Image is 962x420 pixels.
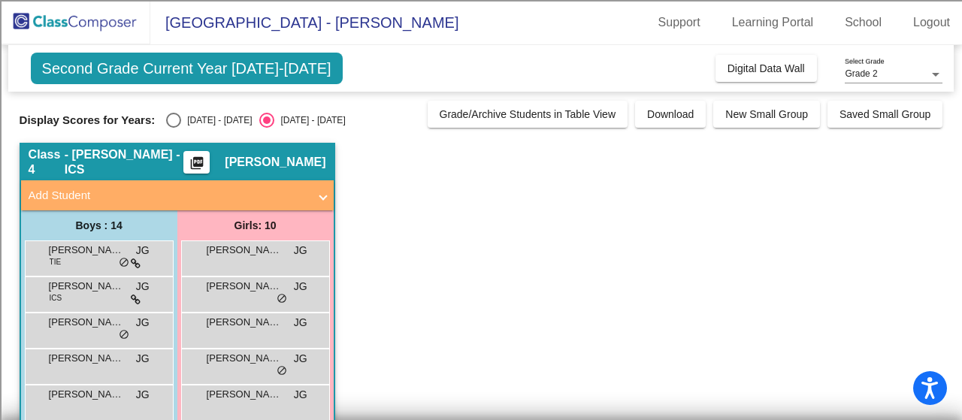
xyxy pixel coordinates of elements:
div: [DATE] - [DATE] [181,113,252,127]
div: Delete [6,47,956,60]
button: Saved Small Group [827,101,942,128]
span: JG [294,243,307,258]
div: MOVE [6,400,956,414]
span: JG [294,351,307,367]
div: Delete [6,114,956,128]
span: [PERSON_NAME] [225,155,325,170]
span: JG [294,279,307,295]
span: Digital Data Wall [728,62,805,74]
span: JG [136,387,150,403]
div: Rename Outline [6,128,956,141]
span: [PERSON_NAME] [207,387,282,402]
span: Class 4 [29,147,65,177]
mat-radio-group: Select an option [166,113,345,128]
span: JG [136,243,150,258]
div: Sort A > Z [6,6,956,20]
div: Boys : 14 [21,210,177,240]
span: [PERSON_NAME] [49,279,124,294]
div: Sort New > Old [6,20,956,33]
div: Add Outline Template [6,168,956,182]
button: Print Students Details [183,151,210,174]
div: CANCEL [6,292,956,306]
span: Second Grade Current Year [DATE]-[DATE] [31,53,343,84]
div: Visual Art [6,249,956,263]
div: This outline has no content. Would you like to delete it? [6,319,956,333]
span: [PERSON_NAME] [49,315,124,330]
span: do_not_disturb_alt [119,329,129,341]
span: [PERSON_NAME] [207,351,282,366]
div: Print [6,155,956,168]
div: Rename [6,87,956,101]
span: do_not_disturb_alt [277,293,287,305]
span: ICS [50,292,62,304]
div: SAVE AND GO HOME [6,333,956,346]
span: [PERSON_NAME] [49,387,124,402]
span: Display Scores for Years: [20,113,156,127]
button: Grade/Archive Students in Table View [428,101,628,128]
div: Newspaper [6,222,956,236]
button: New Small Group [713,101,820,128]
div: Move To ... [6,33,956,47]
span: New Small Group [725,108,808,120]
div: Home [6,373,956,387]
div: Move To ... [6,101,956,114]
div: [DATE] - [DATE] [274,113,345,127]
div: Girls: 10 [177,210,334,240]
button: Download [635,101,706,128]
span: [PERSON_NAME] [207,279,282,294]
div: CANCEL [6,387,956,400]
div: TODO: put dlg title [6,263,956,276]
span: [PERSON_NAME] [207,315,282,330]
div: Move to ... [6,360,956,373]
span: Saved Small Group [839,108,930,120]
span: Grade 2 [845,68,877,79]
div: Download [6,141,956,155]
span: [PERSON_NAME] [207,243,282,258]
span: JG [136,351,150,367]
mat-panel-title: Add Student [29,187,308,204]
span: Download [647,108,694,120]
div: Television/Radio [6,236,956,249]
span: JG [294,387,307,403]
button: Digital Data Wall [715,55,817,82]
span: TIE [50,256,62,267]
span: JG [136,279,150,295]
span: JG [136,315,150,331]
mat-icon: picture_as_pdf [188,156,206,177]
div: Search for Source [6,182,956,195]
div: DELETE [6,346,956,360]
span: Grade/Archive Students in Table View [440,108,616,120]
div: Journal [6,195,956,209]
span: JG [294,315,307,331]
mat-expansion-panel-header: Add Student [21,180,334,210]
div: Sign out [6,74,956,87]
span: [PERSON_NAME] [49,351,124,366]
span: - [PERSON_NAME] - ICS [65,147,184,177]
div: ??? [6,306,956,319]
span: do_not_disturb_alt [119,257,129,269]
span: [PERSON_NAME] [49,243,124,258]
div: Magazine [6,209,956,222]
span: do_not_disturb_alt [277,365,287,377]
div: Options [6,60,956,74]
